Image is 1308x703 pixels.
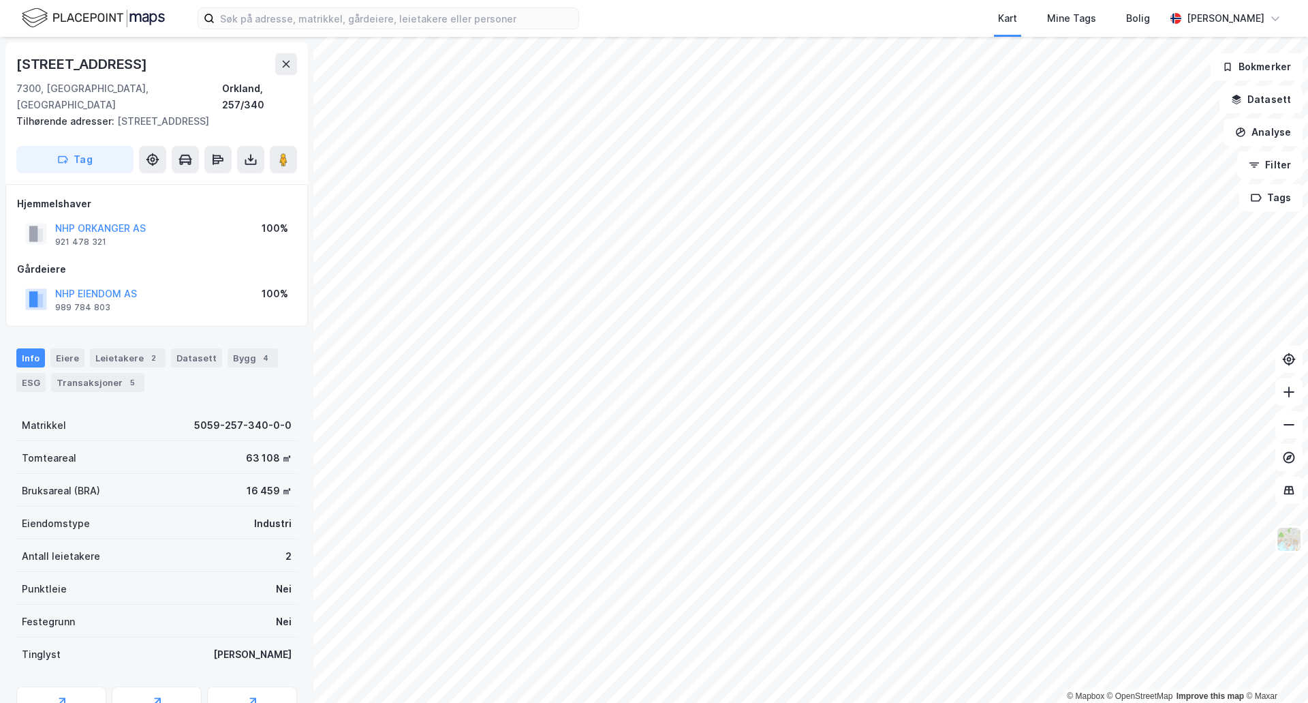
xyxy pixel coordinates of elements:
[1224,119,1303,146] button: Analyse
[194,417,292,434] div: 5059-257-340-0-0
[1240,638,1308,703] iframe: Chat Widget
[1219,86,1303,113] button: Datasett
[17,196,296,212] div: Hjemmelshaver
[1237,151,1303,179] button: Filter
[285,548,292,565] div: 2
[146,351,160,365] div: 2
[16,115,117,127] span: Tilhørende adresser:
[171,348,222,368] div: Datasett
[222,80,297,113] div: Orkland, 257/340
[228,348,278,368] div: Bygg
[55,237,106,248] div: 921 478 321
[276,581,292,597] div: Nei
[22,646,61,663] div: Tinglyst
[1067,691,1104,701] a: Mapbox
[262,220,288,237] div: 100%
[215,8,578,29] input: Søk på adresse, matrikkel, gårdeiere, leietakere eller personer
[90,348,166,368] div: Leietakere
[262,286,288,302] div: 100%
[16,348,45,368] div: Info
[22,6,165,30] img: logo.f888ab2527a4732fd821a326f86c7f29.svg
[22,483,100,499] div: Bruksareal (BRA)
[16,146,134,173] button: Tag
[17,261,296,278] div: Gårdeiere
[22,614,75,630] div: Festegrunn
[51,373,144,392] div: Transaksjoner
[1276,526,1302,552] img: Z
[125,376,139,389] div: 5
[22,515,90,532] div: Eiendomstype
[998,10,1017,27] div: Kart
[16,113,286,130] div: [STREET_ADDRESS]
[246,450,292,466] div: 63 108 ㎡
[1240,638,1308,703] div: Kontrollprogram for chat
[55,302,110,313] div: 989 784 803
[254,515,292,532] div: Industri
[247,483,292,499] div: 16 459 ㎡
[22,548,100,565] div: Antall leietakere
[1239,184,1303,211] button: Tags
[276,614,292,630] div: Nei
[16,53,150,75] div: [STREET_ADDRESS]
[213,646,292,663] div: [PERSON_NAME]
[16,373,46,392] div: ESG
[50,348,84,368] div: Eiere
[1126,10,1150,27] div: Bolig
[259,351,272,365] div: 4
[22,581,67,597] div: Punktleie
[16,80,222,113] div: 7300, [GEOGRAPHIC_DATA], [GEOGRAPHIC_DATA]
[1177,691,1244,701] a: Improve this map
[1211,53,1303,80] button: Bokmerker
[1107,691,1173,701] a: OpenStreetMap
[22,417,66,434] div: Matrikkel
[1047,10,1096,27] div: Mine Tags
[1187,10,1264,27] div: [PERSON_NAME]
[22,450,76,466] div: Tomteareal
